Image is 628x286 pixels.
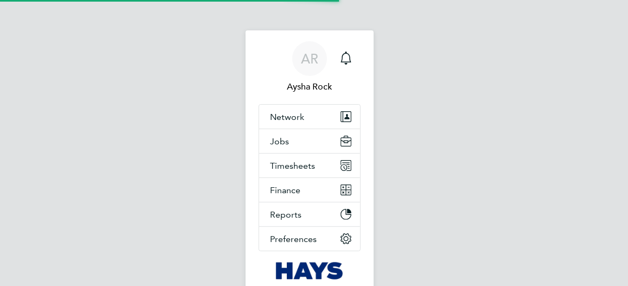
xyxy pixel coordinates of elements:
button: Network [259,105,360,129]
button: Jobs [259,129,360,153]
span: Aysha Rock [259,80,361,93]
button: Preferences [259,227,360,251]
span: Finance [270,185,300,195]
button: Timesheets [259,154,360,177]
span: Network [270,112,304,122]
button: Finance [259,178,360,202]
a: ARAysha Rock [259,41,361,93]
span: Jobs [270,136,289,147]
button: Reports [259,202,360,226]
a: Go to home page [259,262,361,279]
span: Timesheets [270,161,315,171]
img: hays-logo-retina.png [276,262,344,279]
span: Preferences [270,234,317,244]
span: AR [301,52,318,66]
span: Reports [270,209,302,220]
